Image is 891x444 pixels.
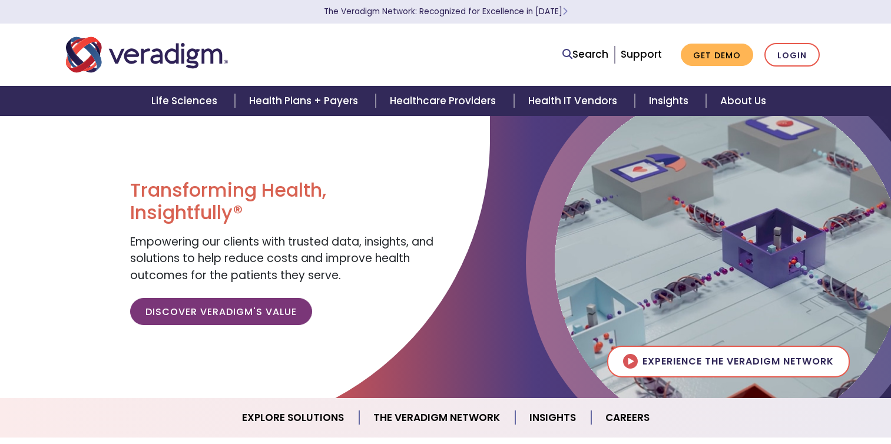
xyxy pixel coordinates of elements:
a: Health IT Vendors [514,86,635,116]
span: Empowering our clients with trusted data, insights, and solutions to help reduce costs and improv... [130,234,433,283]
a: Explore Solutions [228,403,359,433]
a: Healthcare Providers [376,86,514,116]
a: The Veradigm Network: Recognized for Excellence in [DATE]Learn More [324,6,568,17]
a: Get Demo [681,44,753,67]
a: About Us [706,86,780,116]
h1: Transforming Health, Insightfully® [130,179,436,224]
a: The Veradigm Network [359,403,515,433]
a: Insights [635,86,706,116]
a: Insights [515,403,591,433]
a: Search [562,47,608,62]
a: Health Plans + Payers [235,86,376,116]
a: Discover Veradigm's Value [130,298,312,325]
a: Life Sciences [137,86,235,116]
a: Support [621,47,662,61]
span: Learn More [562,6,568,17]
a: Careers [591,403,664,433]
img: Veradigm logo [66,35,228,74]
a: Login [764,43,820,67]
